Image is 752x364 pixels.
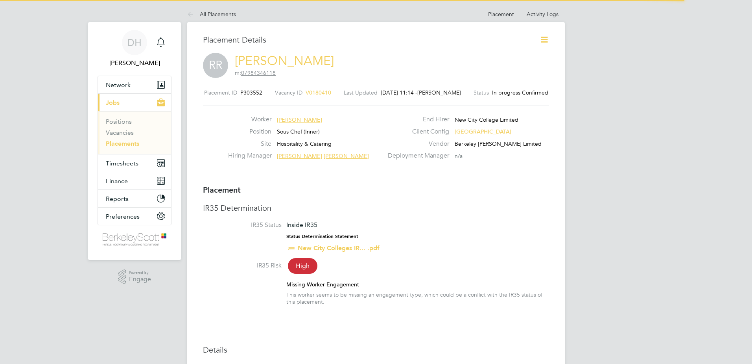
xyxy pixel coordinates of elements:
[98,208,171,225] button: Preferences
[417,89,461,96] span: [PERSON_NAME]
[106,160,138,167] span: Timesheets
[344,89,378,96] label: Last Updated
[98,76,171,93] button: Network
[228,140,271,148] label: Site
[306,89,331,96] span: V0180410
[383,128,449,136] label: Client Config
[203,203,549,213] h3: IR35 Determination
[241,69,276,76] tcxspan: Call 07984346118 via 3CX
[288,258,317,274] span: High
[228,115,271,124] label: Worker
[455,128,511,135] span: [GEOGRAPHIC_DATA]
[228,152,271,160] label: Hiring Manager
[203,262,282,270] label: IR35 Risk
[106,99,120,106] span: Jobs
[98,233,171,246] a: Go to home page
[98,111,171,154] div: Jobs
[187,11,236,18] a: All Placements
[277,116,322,123] span: [PERSON_NAME]
[106,129,134,136] a: Vacancies
[455,116,518,123] span: New City College Limited
[324,152,369,160] span: [PERSON_NAME]
[203,53,228,78] span: RR
[98,30,171,68] a: DH[PERSON_NAME]
[522,89,548,96] span: Confirmed
[98,94,171,111] button: Jobs
[235,69,276,76] span: m:
[286,281,549,288] div: Missing Worker Engagement
[203,35,522,45] h3: Placement Details
[286,221,317,228] span: Inside IR35
[106,81,131,89] span: Network
[277,152,322,160] span: [PERSON_NAME]
[203,185,241,195] b: Placement
[129,269,151,276] span: Powered by
[98,172,171,189] button: Finance
[204,89,237,96] label: Placement ID
[127,37,142,48] span: DH
[98,154,171,172] button: Timesheets
[240,89,262,96] span: P303552
[106,118,132,125] a: Positions
[106,177,128,185] span: Finance
[298,244,380,252] a: New City Colleges IR... .pdf
[106,213,140,220] span: Preferences
[381,89,417,96] span: [DATE] 11:14 -
[286,291,549,305] div: This worker seems to be missing an engagement type, which could be a conflict with the IR35 statu...
[88,22,181,260] nav: Main navigation
[455,140,542,147] span: Berkeley [PERSON_NAME] Limited
[474,89,489,96] label: Status
[383,115,449,124] label: End Hirer
[203,221,282,229] label: IR35 Status
[106,195,129,202] span: Reports
[228,128,271,136] label: Position
[129,276,151,283] span: Engage
[103,233,166,246] img: berkeley-scott-logo-retina.png
[118,269,151,284] a: Powered byEngage
[455,152,463,160] span: n/a
[106,140,139,147] a: Placements
[492,89,520,96] span: In progress
[98,190,171,207] button: Reports
[488,11,514,18] a: Placement
[203,345,549,355] h3: Details
[527,11,558,18] a: Activity Logs
[286,234,358,239] strong: Status Determination Statement
[235,53,334,69] a: [PERSON_NAME]
[98,58,171,68] span: Daniela Howell
[277,128,320,135] span: Sous Chef (Inner)
[275,89,302,96] label: Vacancy ID
[277,140,332,147] span: Hospitality & Catering
[383,152,449,160] label: Deployment Manager
[383,140,449,148] label: Vendor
